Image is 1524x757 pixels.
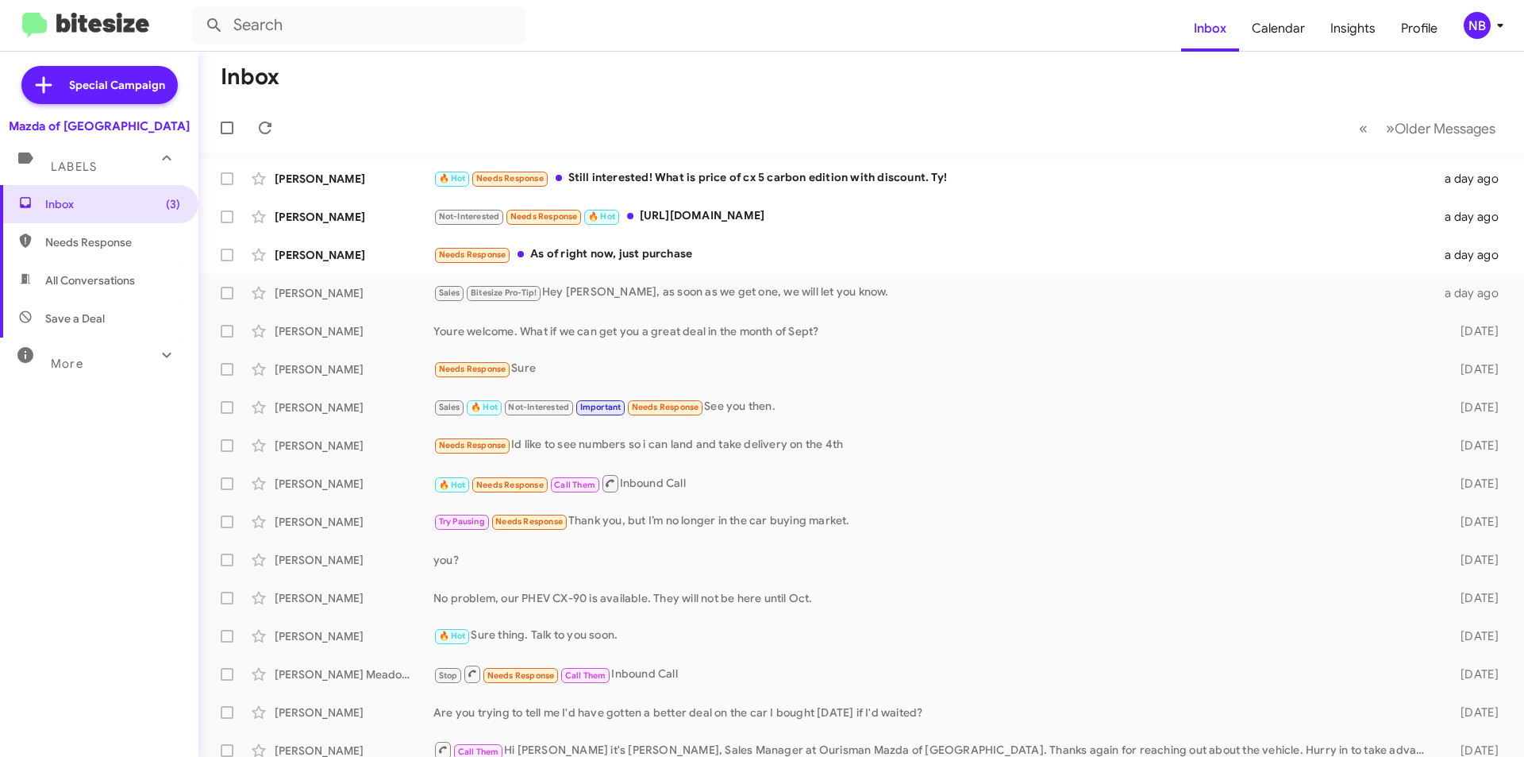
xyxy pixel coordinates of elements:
button: Previous [1349,112,1377,145]
div: [DATE] [1435,400,1511,415]
div: [PERSON_NAME] [275,247,433,263]
div: [PERSON_NAME] [275,590,433,606]
span: Needs Response [439,364,506,374]
span: Call Them [458,747,499,757]
div: No problem, our PHEV CX-90 is available. They will not be here until Oct. [433,590,1435,606]
div: [PERSON_NAME] [275,400,433,415]
div: Youre welcome. What if we can get you a great deal in the month of Sept? [433,323,1435,339]
div: a day ago [1435,285,1511,301]
div: [PERSON_NAME] Meadow [PERSON_NAME] [275,666,433,682]
span: Needs Response [45,234,180,250]
div: [PERSON_NAME] [275,209,433,225]
button: Next [1376,112,1505,145]
span: Call Them [554,480,595,490]
span: Needs Response [495,516,563,527]
div: Inbound Call [433,664,1435,684]
span: Needs Response [476,480,544,490]
span: Not-Interested [439,211,500,222]
div: [DATE] [1435,323,1511,339]
span: Older Messages [1395,120,1495,137]
span: More [51,357,83,371]
div: [DATE] [1435,476,1511,492]
a: Insights [1318,6,1388,52]
div: Thank you, but I’m no longer in the car buying market. [433,512,1435,531]
span: Needs Response [632,402,699,412]
span: Special Campaign [69,77,165,93]
span: All Conversations [45,272,135,288]
div: a day ago [1435,171,1511,187]
div: [PERSON_NAME] [275,514,433,530]
div: [DATE] [1435,552,1511,568]
a: Special Campaign [21,66,178,104]
div: [PERSON_NAME] [275,476,433,492]
div: Mazda of [GEOGRAPHIC_DATA] [9,118,190,134]
div: Sure thing. Talk to you soon. [433,627,1435,645]
div: NB [1464,12,1491,39]
div: [DATE] [1435,438,1511,454]
div: [DATE] [1435,514,1511,530]
span: Stop [439,670,458,681]
a: Inbox [1181,6,1239,52]
span: Try Pausing [439,516,485,527]
span: « [1359,118,1368,138]
div: a day ago [1435,209,1511,225]
div: [PERSON_NAME] [275,171,433,187]
a: Profile [1388,6,1450,52]
div: Hey [PERSON_NAME], as soon as we get one, we will let you know. [433,284,1435,302]
span: 🔥 Hot [439,173,466,183]
div: [DATE] [1435,666,1511,682]
div: [PERSON_NAME] [275,552,433,568]
span: Bitesize Pro-Tip! [471,288,537,298]
span: Needs Response [439,249,506,260]
div: Id like to see numbers so i can land and take delivery on the 4th [433,436,1435,454]
span: Needs Response [439,440,506,450]
div: Are you trying to tell me I'd have gotten a better deal on the car I bought [DATE] if I'd waited? [433,705,1435,720]
div: [PERSON_NAME] [275,628,433,644]
span: Not-Interested [508,402,569,412]
span: Needs Response [476,173,544,183]
div: Still interested! What is price of cx 5 carbon edition with discount. Ty! [433,169,1435,187]
input: Search [192,6,525,44]
div: [URL][DOMAIN_NAME] [433,207,1435,226]
div: Inbound Call [433,473,1435,493]
span: Needs Response [510,211,578,222]
div: [DATE] [1435,705,1511,720]
div: a day ago [1435,247,1511,263]
div: [DATE] [1435,590,1511,606]
nav: Page navigation example [1350,112,1505,145]
span: Labels [51,160,97,174]
span: 🔥 Hot [588,211,615,222]
div: [PERSON_NAME] [275,361,433,377]
div: As of right now, just purchase [433,245,1435,264]
a: Calendar [1239,6,1318,52]
span: 🔥 Hot [439,631,466,641]
span: 🔥 Hot [471,402,498,412]
div: Sure [433,360,1435,378]
span: Sales [439,288,460,298]
div: See you then. [433,398,1435,416]
span: Needs Response [487,670,555,681]
span: Save a Deal [45,311,105,326]
h1: Inbox [221,64,279,90]
div: [PERSON_NAME] [275,438,433,454]
span: Sales [439,402,460,412]
div: [DATE] [1435,628,1511,644]
button: NB [1450,12,1507,39]
div: [PERSON_NAME] [275,285,433,301]
span: Call Them [565,670,606,681]
span: » [1386,118,1395,138]
div: you? [433,552,1435,568]
span: Important [580,402,622,412]
span: (3) [166,196,180,212]
div: [DATE] [1435,361,1511,377]
span: Inbox [45,196,180,212]
div: [PERSON_NAME] [275,323,433,339]
span: 🔥 Hot [439,480,466,490]
div: [PERSON_NAME] [275,705,433,720]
